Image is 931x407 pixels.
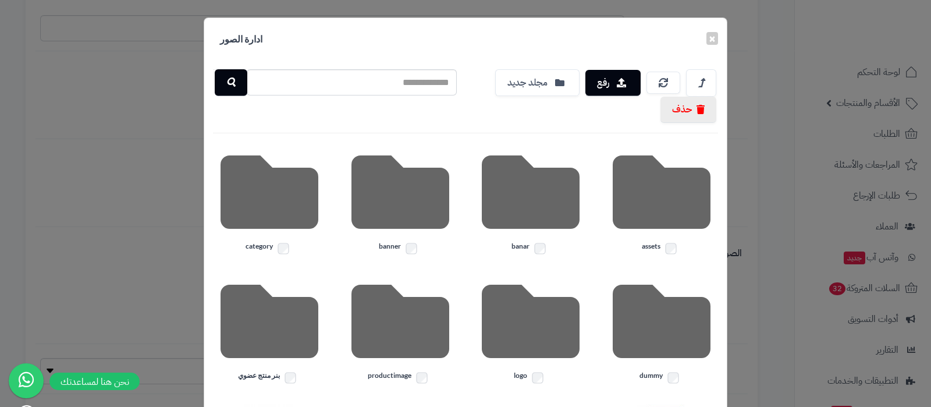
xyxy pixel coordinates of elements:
label: category [213,241,326,256]
h4: ادارة الصور [213,27,269,52]
label: banar [474,241,588,256]
input: dummy [667,372,678,383]
label: assets [605,241,719,256]
button: × [706,32,718,45]
label: banner [344,241,457,256]
input: banar [534,243,545,254]
button: حذف [660,97,716,123]
label: logo [474,370,588,385]
input: productimage [417,372,428,383]
input: assets [665,243,676,254]
label: بنر منتج عضوي [213,370,326,385]
input: logo [532,372,543,383]
button: مجلد جديد [495,69,580,96]
button: رفع [585,70,641,96]
input: بنر منتج عضوي [285,372,296,383]
input: banner [406,243,417,254]
label: productimage [344,370,457,385]
input: category [278,243,289,254]
label: dummy [605,370,719,385]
